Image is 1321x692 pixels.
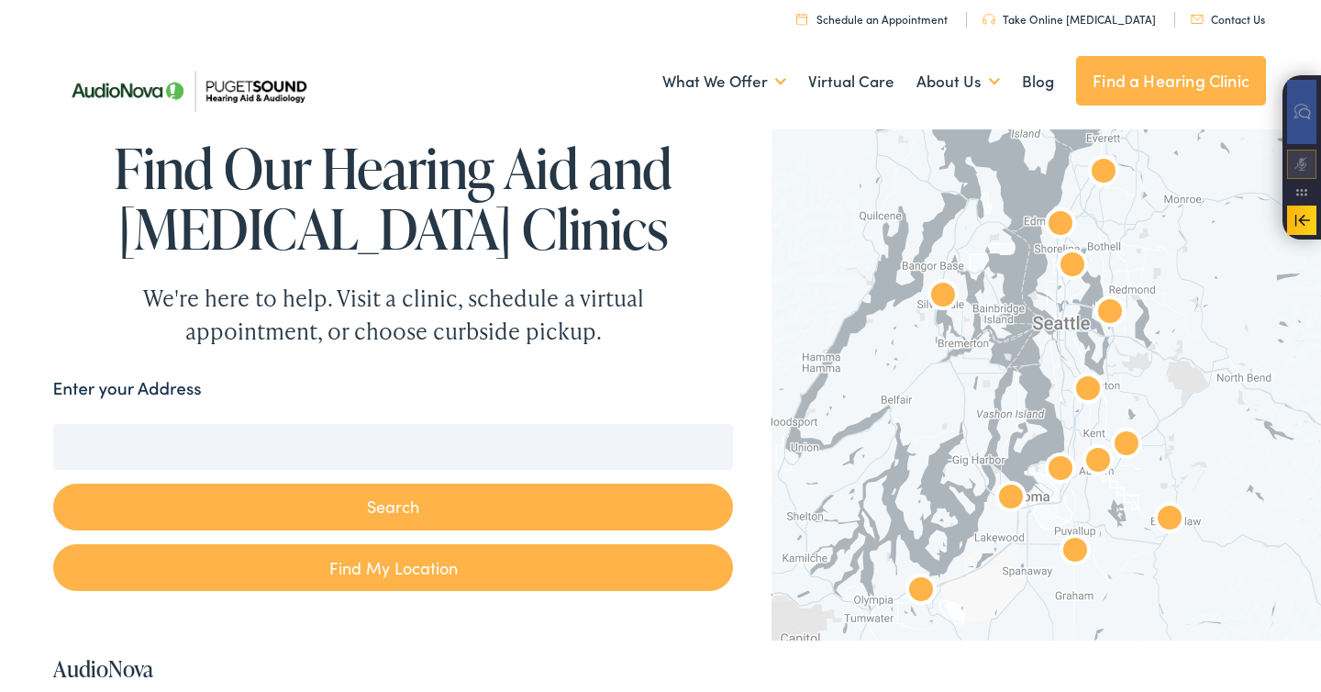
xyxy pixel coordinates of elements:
div: AudioNova [921,275,965,319]
h1: Find Our Hearing Aid and [MEDICAL_DATA] Clinics [53,138,734,259]
a: AudioNova [53,653,153,684]
a: Find My Location [53,544,734,591]
button: Search [53,484,734,530]
div: AudioNova [1038,204,1082,248]
a: Blog [1022,48,1054,116]
div: AudioNova [1076,441,1120,485]
div: AudioNova [899,570,943,614]
a: What We Offer [662,48,786,116]
div: AudioNova [1038,449,1082,493]
img: utility icon [982,14,995,25]
div: AudioNova [1148,498,1192,542]
div: AudioNova [1088,292,1132,336]
div: AudioNova [1066,369,1110,413]
input: Enter your address or zip code [53,424,734,470]
img: utility icon [796,13,807,25]
a: Find a Hearing Clinic [1076,56,1266,106]
a: About Us [916,48,1000,116]
div: AudioNova [1053,530,1097,575]
div: Puget Sound Hearing Aid &#038; Audiology by AudioNova [1082,151,1126,195]
a: Schedule an Appointment [796,11,948,27]
div: AudioNova [1105,424,1149,468]
a: Take Online [MEDICAL_DATA] [982,11,1156,27]
div: AudioNova [989,477,1033,521]
a: Virtual Care [808,48,894,116]
div: AudioNova [1050,245,1094,289]
label: Enter your Address [53,375,202,402]
div: We're here to help. Visit a clinic, schedule a virtual appointment, or choose curbside pickup. [100,282,687,348]
img: utility icon [1191,15,1204,24]
a: Contact Us [1191,11,1265,27]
